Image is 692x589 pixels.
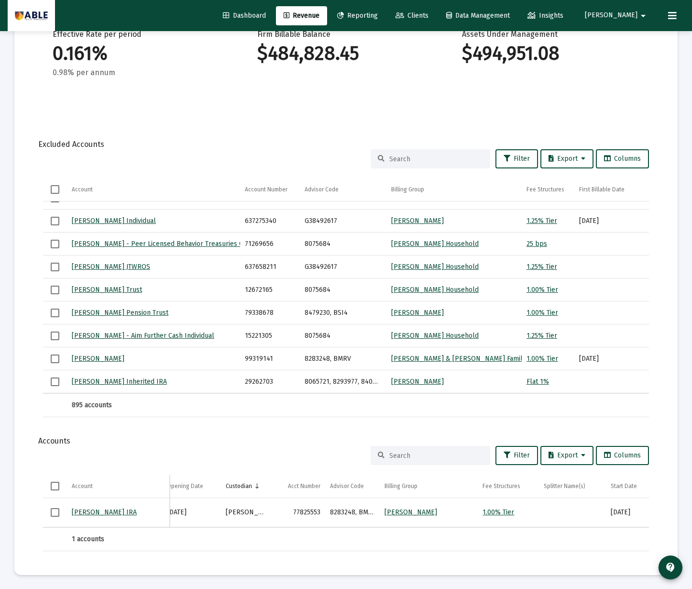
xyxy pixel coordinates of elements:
[72,355,124,363] a: [PERSON_NAME]
[257,30,433,78] div: Firm Billable Balance
[520,6,571,25] a: Insights
[240,301,300,324] td: 79338678
[240,324,300,347] td: 15221305
[483,508,514,516] a: 1.00% Tier
[215,6,274,25] a: Dashboard
[245,186,287,193] div: Account Number
[391,332,479,340] a: [PERSON_NAME] Household
[395,11,428,20] span: Clients
[549,451,585,459] span: Export
[337,11,378,20] span: Reporting
[51,378,59,386] div: Select row
[72,309,168,317] a: [PERSON_NAME] Pension Trust
[389,155,483,163] input: Search
[462,49,638,58] div: $494,951.08
[72,332,214,340] a: [PERSON_NAME] - Aim Further Cash Individual
[67,475,170,498] td: Column Account
[43,178,649,417] div: Data grid
[38,436,654,446] div: Accounts
[579,186,625,193] div: First Billable Date
[527,240,547,248] a: 25 bps
[574,210,646,233] td: [DATE]
[391,194,561,202] a: [PERSON_NAME] & [PERSON_NAME] Family Household
[386,178,522,201] td: Column Billing Group
[288,482,320,490] div: Acct Number
[527,217,557,225] a: 1.25% Tier
[72,194,137,202] a: [PERSON_NAME] IRA
[72,508,137,516] a: [PERSON_NAME] IRA
[637,6,649,25] mat-icon: arrow_drop_down
[439,6,517,25] a: Data Management
[300,347,386,370] td: 8283248, BMRV
[391,263,479,271] a: [PERSON_NAME] Household
[573,6,660,25] button: [PERSON_NAME]
[540,446,593,465] button: Export
[527,263,557,271] a: 1.25% Tier
[495,446,538,465] button: Filter
[67,178,240,201] td: Column Account
[330,6,385,25] a: Reporting
[388,6,436,25] a: Clients
[380,475,478,498] td: Column Billing Group
[665,562,676,573] mat-icon: contact_support
[72,240,275,248] a: [PERSON_NAME] - Peer Licensed Behavior Treasuries Corporation
[574,178,646,201] td: Column First Billable Date
[167,482,203,490] div: Opening Date
[391,378,444,386] a: [PERSON_NAME]
[300,178,386,201] td: Column Advisor Code
[226,482,252,490] div: Custodian
[300,210,386,233] td: G38492617
[72,482,93,490] div: Account
[504,451,530,459] span: Filter
[527,11,563,20] span: Insights
[305,186,339,193] div: Advisor Code
[300,256,386,278] td: G38492617
[604,451,641,459] span: Columns
[72,534,165,544] div: 1 accounts
[391,240,479,248] a: [PERSON_NAME] Household
[53,49,229,58] div: 0.161%
[43,475,649,551] div: Data grid
[51,240,59,248] div: Select row
[72,263,150,271] a: [PERSON_NAME] JTWROS
[391,286,479,294] a: [PERSON_NAME] Household
[53,68,229,78] div: 0.98% per annum
[72,400,235,410] div: 895 accounts
[240,347,300,370] td: 99319141
[53,30,229,78] div: Effective Rate per period
[300,233,386,256] td: 8075684
[72,378,167,386] a: [PERSON_NAME] Inherited IRA
[276,6,327,25] a: Revenue
[240,178,300,201] td: Column Account Number
[527,186,564,193] div: Fee Structures
[72,217,156,225] a: [PERSON_NAME] Individual
[51,185,59,194] div: Select all
[611,482,637,490] div: Start Date
[391,217,444,225] a: [PERSON_NAME]
[51,355,59,363] div: Select row
[257,49,433,58] div: $484,828.45
[300,301,386,324] td: 8479230, BSI4
[596,446,649,465] button: Columns
[391,355,561,363] a: [PERSON_NAME] & [PERSON_NAME] Family Household
[300,370,386,393] td: 8065721, 8293977, 8409410
[384,508,437,516] a: [PERSON_NAME]
[384,482,417,490] div: Billing Group
[51,263,59,271] div: Select row
[574,347,646,370] td: [DATE]
[604,155,641,163] span: Columns
[167,508,216,517] div: [DATE]
[72,186,93,193] div: Account
[391,186,424,193] div: Billing Group
[300,324,386,347] td: 8075684
[495,149,538,168] button: Filter
[51,332,59,340] div: Select row
[606,475,654,498] td: Column Start Date
[221,475,269,498] td: Column Custodian
[269,498,325,527] td: 77825553
[51,217,59,225] div: Select row
[162,475,221,498] td: Column Opening Date
[269,475,325,498] td: Column Acct Number
[483,482,520,490] div: Fee Structures
[585,11,637,20] span: [PERSON_NAME]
